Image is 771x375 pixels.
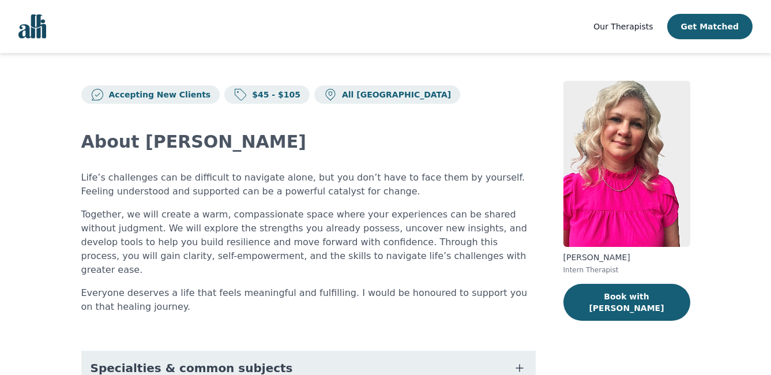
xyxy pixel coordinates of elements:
[81,132,536,152] h2: About [PERSON_NAME]
[563,265,690,275] p: Intern Therapist
[593,22,653,31] span: Our Therapists
[667,14,753,39] button: Get Matched
[247,89,300,100] p: $45 - $105
[563,284,690,321] button: Book with [PERSON_NAME]
[81,286,536,314] p: Everyone deserves a life that feels meaningful and fulfilling. I would be honoured to support you...
[563,252,690,263] p: [PERSON_NAME]
[104,89,211,100] p: Accepting New Clients
[81,208,536,277] p: Together, we will create a warm, compassionate space where your experiences can be shared without...
[337,89,451,100] p: All [GEOGRAPHIC_DATA]
[563,81,690,247] img: Melissa_Stutley
[18,14,46,39] img: alli logo
[593,20,653,33] a: Our Therapists
[81,171,536,198] p: Life’s challenges can be difficult to navigate alone, but you don’t have to face them by yourself...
